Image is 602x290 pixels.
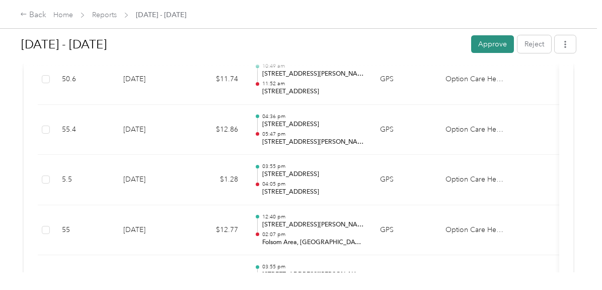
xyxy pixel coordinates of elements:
[546,234,602,290] iframe: Everlance-gr Chat Button Frame
[115,155,186,205] td: [DATE]
[53,11,73,19] a: Home
[262,70,364,79] p: [STREET_ADDRESS][PERSON_NAME]
[20,9,46,21] div: Back
[262,120,364,129] p: [STREET_ADDRESS]
[262,170,364,179] p: [STREET_ADDRESS]
[186,155,246,205] td: $1.28
[262,213,364,220] p: 12:40 pm
[372,155,437,205] td: GPS
[517,35,551,53] button: Reject
[186,205,246,256] td: $12.77
[262,188,364,197] p: [STREET_ADDRESS]
[54,54,115,105] td: 50.6
[115,54,186,105] td: [DATE]
[54,155,115,205] td: 5.5
[262,80,364,87] p: 11:52 am
[372,205,437,256] td: GPS
[262,270,364,279] p: [STREET_ADDRESS][PERSON_NAME]
[186,54,246,105] td: $11.74
[54,205,115,256] td: 55
[262,263,364,270] p: 03:55 pm
[437,54,513,105] td: Option Care Health
[21,32,464,56] h1: Sep 1 - 30, 2025
[437,155,513,205] td: Option Care Health
[437,105,513,155] td: Option Care Health
[262,138,364,147] p: [STREET_ADDRESS][PERSON_NAME]
[262,231,364,238] p: 02:07 pm
[92,11,117,19] a: Reports
[372,54,437,105] td: GPS
[471,35,514,53] button: Approve
[262,113,364,120] p: 04:36 pm
[115,105,186,155] td: [DATE]
[262,220,364,229] p: [STREET_ADDRESS][PERSON_NAME]
[262,181,364,188] p: 04:05 pm
[262,238,364,247] p: Folsom Area, [GEOGRAPHIC_DATA], [GEOGRAPHIC_DATA]
[54,105,115,155] td: 55.4
[262,87,364,96] p: [STREET_ADDRESS]
[262,131,364,138] p: 05:47 pm
[262,163,364,170] p: 03:55 pm
[186,105,246,155] td: $12.86
[136,10,186,20] span: [DATE] - [DATE]
[372,105,437,155] td: GPS
[115,205,186,256] td: [DATE]
[437,205,513,256] td: Option Care Health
